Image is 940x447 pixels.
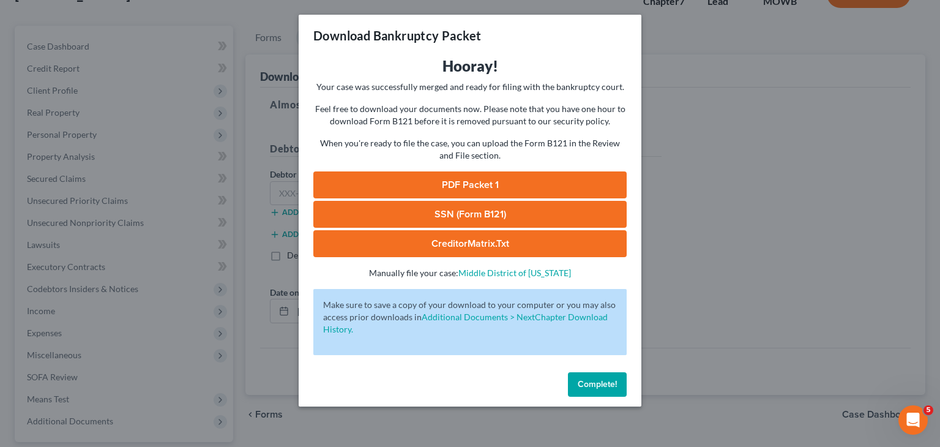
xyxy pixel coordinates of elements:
[313,267,627,279] p: Manually file your case:
[313,137,627,162] p: When you're ready to file the case, you can upload the Form B121 in the Review and File section.
[578,379,617,389] span: Complete!
[568,372,627,397] button: Complete!
[313,201,627,228] a: SSN (Form B121)
[323,299,617,336] p: Make sure to save a copy of your download to your computer or you may also access prior downloads in
[898,405,928,435] iframe: Intercom live chat
[313,230,627,257] a: CreditorMatrix.txt
[323,312,608,334] a: Additional Documents > NextChapter Download History.
[313,103,627,127] p: Feel free to download your documents now. Please note that you have one hour to download Form B12...
[313,81,627,93] p: Your case was successfully merged and ready for filing with the bankruptcy court.
[313,56,627,76] h3: Hooray!
[458,268,571,278] a: Middle District of [US_STATE]
[923,405,933,415] span: 5
[313,27,481,44] h3: Download Bankruptcy Packet
[313,171,627,198] a: PDF Packet 1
